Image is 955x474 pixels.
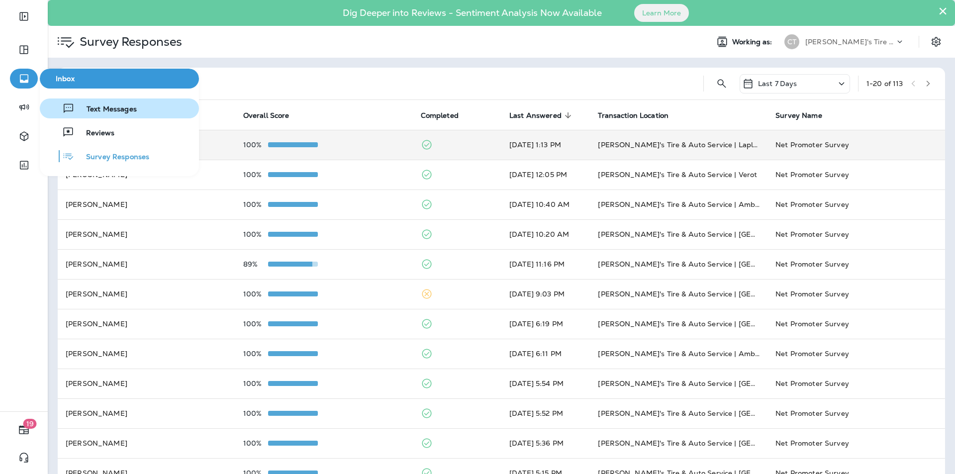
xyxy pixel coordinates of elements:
p: 100% [243,230,268,238]
td: [DATE] 5:52 PM [501,398,590,428]
button: Search Survey Responses [712,74,732,94]
td: [DATE] 10:20 AM [501,219,590,249]
span: Transaction Location [598,111,668,120]
td: [PERSON_NAME]'s Tire & Auto Service | [GEOGRAPHIC_DATA] [590,428,767,458]
td: Net Promoter Survey [767,309,945,339]
p: 100% [243,320,268,328]
div: CT [784,34,799,49]
span: Reviews [74,129,114,138]
span: Inbox [44,75,195,83]
div: 1 - 20 of 113 [866,80,903,88]
p: 100% [243,171,268,179]
td: [PERSON_NAME] [58,309,235,339]
td: [PERSON_NAME] [58,249,235,279]
td: Net Promoter Survey [767,249,945,279]
td: Net Promoter Survey [767,398,945,428]
button: Close [938,3,948,19]
p: 100% [243,350,268,358]
p: 89% [243,260,268,268]
td: [PERSON_NAME] [58,428,235,458]
td: [PERSON_NAME]'s Tire & Auto Service | Ambassador [590,190,767,219]
td: [PERSON_NAME] [58,369,235,398]
p: 100% [243,379,268,387]
span: Last Answered [509,111,562,120]
td: [PERSON_NAME]'s Tire & Auto Service | Verot [590,160,767,190]
span: Survey Responses [74,153,149,162]
button: Expand Sidebar [10,6,38,26]
span: Working as: [732,38,774,46]
p: 100% [243,409,268,417]
p: 100% [243,439,268,447]
button: Settings [927,33,945,51]
td: [PERSON_NAME]'s Tire & Auto Service | [GEOGRAPHIC_DATA] [590,369,767,398]
td: [DATE] 11:16 PM [501,249,590,279]
td: Net Promoter Survey [767,219,945,249]
td: [DATE] 9:03 PM [501,279,590,309]
p: Last 7 Days [758,80,797,88]
td: [DATE] 1:13 PM [501,130,590,160]
td: [PERSON_NAME] [58,279,235,309]
button: Inbox [40,69,199,89]
td: [DATE] 5:36 PM [501,428,590,458]
p: Dig Deeper into Reviews - Sentiment Analysis Now Available [314,11,631,14]
td: [PERSON_NAME]'s Tire & Auto Service | [GEOGRAPHIC_DATA] [590,309,767,339]
td: [PERSON_NAME] [58,219,235,249]
td: [DATE] 6:11 PM [501,339,590,369]
td: [PERSON_NAME]'s Tire & Auto Service | Ambassador [590,339,767,369]
td: [PERSON_NAME]'s Tire & Auto Service | [GEOGRAPHIC_DATA] [590,279,767,309]
button: Learn More [634,4,689,22]
td: [DATE] 6:19 PM [501,309,590,339]
td: [PERSON_NAME] [58,190,235,219]
p: 100% [243,141,268,149]
td: [PERSON_NAME] [58,339,235,369]
p: [PERSON_NAME]'s Tire & Auto [805,38,895,46]
span: 19 [23,419,37,429]
td: [DATE] 10:40 AM [501,190,590,219]
td: [DATE] 5:54 PM [501,369,590,398]
td: [PERSON_NAME]'s Tire & Auto Service | [GEOGRAPHIC_DATA] [590,398,767,428]
span: Text Messages [75,105,137,114]
span: Overall Score [243,111,289,120]
td: [PERSON_NAME] [58,398,235,428]
td: [PERSON_NAME]'s Tire & Auto Service | [GEOGRAPHIC_DATA] [590,219,767,249]
span: Survey Name [775,111,822,120]
span: Completed [421,111,459,120]
button: Text Messages [40,98,199,118]
button: Survey Responses [40,146,199,166]
td: Net Promoter Survey [767,369,945,398]
td: Net Promoter Survey [767,279,945,309]
p: 100% [243,200,268,208]
button: Reviews [40,122,199,142]
td: Net Promoter Survey [767,160,945,190]
p: 100% [243,290,268,298]
td: [PERSON_NAME]'s Tire & Auto Service | Laplace [590,130,767,160]
td: Net Promoter Survey [767,428,945,458]
td: Net Promoter Survey [767,339,945,369]
p: Survey Responses [76,34,182,49]
td: Net Promoter Survey [767,190,945,219]
td: [PERSON_NAME]'s Tire & Auto Service | [GEOGRAPHIC_DATA] [590,249,767,279]
td: Net Promoter Survey [767,130,945,160]
td: [DATE] 12:05 PM [501,160,590,190]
